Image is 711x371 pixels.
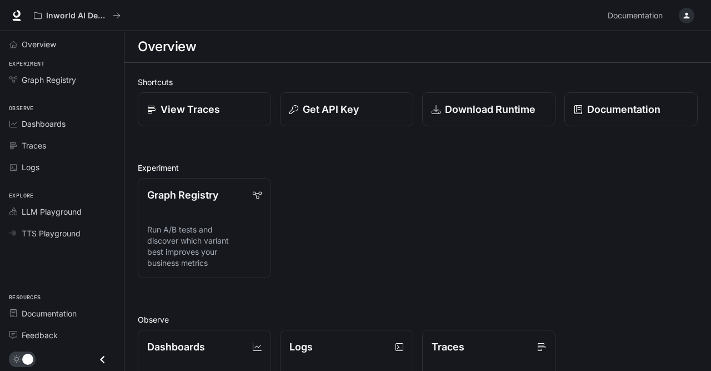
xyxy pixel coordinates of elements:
a: Overview [4,34,119,54]
a: Documentation [4,304,119,323]
p: Get API Key [303,102,359,117]
p: Logs [289,339,313,354]
h2: Observe [138,314,698,325]
h2: Shortcuts [138,76,698,88]
p: Documentation [587,102,660,117]
a: Graph Registry [4,70,119,90]
a: View Traces [138,92,271,126]
button: Get API Key [280,92,413,126]
p: Dashboards [147,339,205,354]
p: View Traces [161,102,220,117]
a: Feedback [4,325,119,345]
span: Logs [22,161,39,173]
a: Download Runtime [422,92,555,126]
span: Traces [22,140,46,151]
h2: Experiment [138,162,698,174]
span: Feedback [22,329,58,341]
p: Graph Registry [147,187,218,202]
span: Documentation [22,308,77,319]
p: Download Runtime [445,102,535,117]
a: Logs [4,157,119,177]
p: Traces [432,339,464,354]
span: TTS Playground [22,227,81,239]
button: Close drawer [90,348,115,371]
a: LLM Playground [4,202,119,221]
a: Dashboards [4,114,119,133]
p: Inworld AI Demos [46,11,108,21]
h1: Overview [138,36,196,58]
a: Documentation [564,92,698,126]
span: Dark mode toggle [22,353,33,365]
span: Documentation [608,9,663,23]
button: All workspaces [29,4,126,27]
span: Overview [22,38,56,50]
span: Dashboards [22,118,66,130]
a: Traces [4,136,119,155]
a: Documentation [603,4,671,27]
span: LLM Playground [22,206,82,217]
span: Graph Registry [22,74,76,86]
a: Graph RegistryRun A/B tests and discover which variant best improves your business metrics [138,178,271,278]
p: Run A/B tests and discover which variant best improves your business metrics [147,224,262,269]
a: TTS Playground [4,224,119,243]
